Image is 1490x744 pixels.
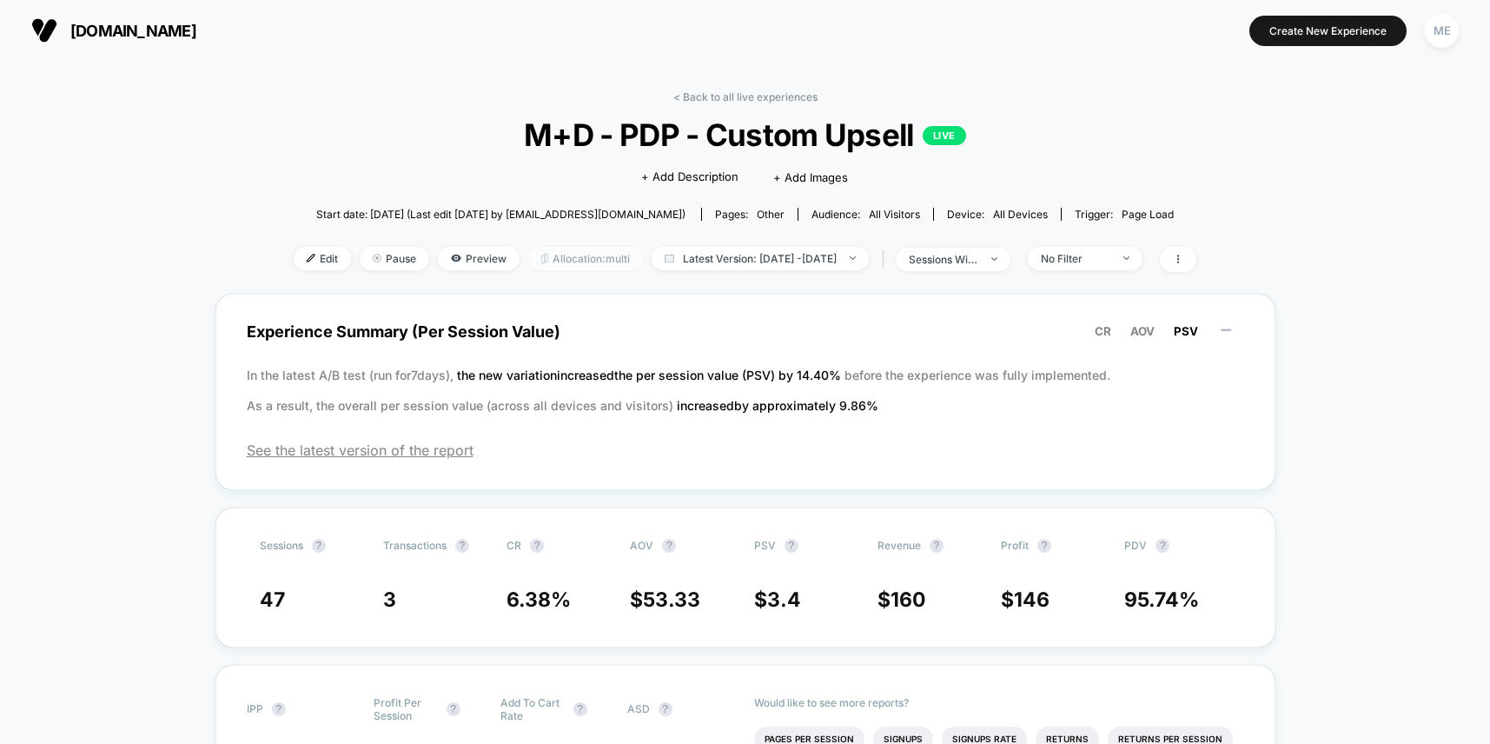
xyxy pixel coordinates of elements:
[1089,323,1116,339] button: CR
[811,208,920,221] div: Audience:
[294,247,351,270] span: Edit
[673,90,818,103] a: < Back to all live experiences
[528,247,643,270] span: Allocation: multi
[677,398,878,413] span: increased by approximately 9.86 %
[1124,588,1199,612] span: 95.74 %
[869,208,920,221] span: All Visitors
[307,254,315,262] img: edit
[877,588,926,612] span: $
[383,539,447,552] span: Transactions
[312,539,326,553] button: ?
[630,539,653,552] span: AOV
[1075,208,1174,221] div: Trigger:
[1041,252,1110,265] div: No Filter
[247,360,1244,421] p: In the latest A/B test (run for 7 days), before the experience was fully implemented. As a result...
[991,257,997,261] img: end
[272,702,286,716] button: ?
[662,539,676,553] button: ?
[627,702,650,715] span: ASD
[877,247,896,272] span: |
[1001,588,1050,612] span: $
[1174,324,1198,338] span: PSV
[507,588,571,612] span: 6.38 %
[373,254,381,262] img: end
[754,696,1244,709] p: Would like to see more reports?
[773,170,848,184] span: + Add Images
[993,208,1048,221] span: all devices
[1122,208,1174,221] span: Page Load
[530,539,544,553] button: ?
[757,208,785,221] span: other
[665,254,674,262] img: calendar
[457,368,844,382] span: the new variation increased the per session value (PSV) by 14.40 %
[933,208,1061,221] span: Device:
[247,702,263,715] span: IPP
[630,588,700,612] span: $
[500,696,565,722] span: Add To Cart Rate
[1169,323,1203,339] button: PSV
[891,588,926,612] span: 160
[659,702,672,716] button: ?
[1420,13,1464,49] button: ME
[1014,588,1050,612] span: 146
[850,256,856,260] img: end
[260,539,303,552] span: Sessions
[316,208,685,221] span: Start date: [DATE] (Last edit [DATE] by [EMAIL_ADDRESS][DOMAIN_NAME])
[930,539,944,553] button: ?
[247,442,1244,459] span: See the latest version of the report
[877,539,921,552] span: Revenue
[247,312,1244,351] span: Experience Summary (Per Session Value)
[754,588,801,612] span: $
[260,588,285,612] span: 47
[1249,16,1407,46] button: Create New Experience
[541,254,548,263] img: rebalance
[1001,539,1029,552] span: Profit
[909,253,978,266] div: sessions with impression
[70,22,196,40] span: [DOMAIN_NAME]
[1037,539,1051,553] button: ?
[1125,323,1160,339] button: AOV
[573,702,587,716] button: ?
[715,208,785,221] div: Pages:
[26,17,202,44] button: [DOMAIN_NAME]
[1425,14,1459,48] div: ME
[767,588,801,612] span: 3.4
[31,17,57,43] img: Visually logo
[360,247,429,270] span: Pause
[641,169,738,186] span: + Add Description
[785,539,798,553] button: ?
[447,702,460,716] button: ?
[923,126,966,145] p: LIVE
[383,588,396,612] span: 3
[652,247,869,270] span: Latest Version: [DATE] - [DATE]
[438,247,520,270] span: Preview
[643,588,700,612] span: 53.33
[1095,324,1111,338] span: CR
[754,539,776,552] span: PSV
[455,539,469,553] button: ?
[1156,539,1169,553] button: ?
[1130,324,1155,338] span: AOV
[1124,539,1147,552] span: PDV
[507,539,521,552] span: CR
[374,696,438,722] span: Profit Per Session
[339,116,1151,153] span: M+D - PDP - Custom Upsell
[1123,256,1129,260] img: end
